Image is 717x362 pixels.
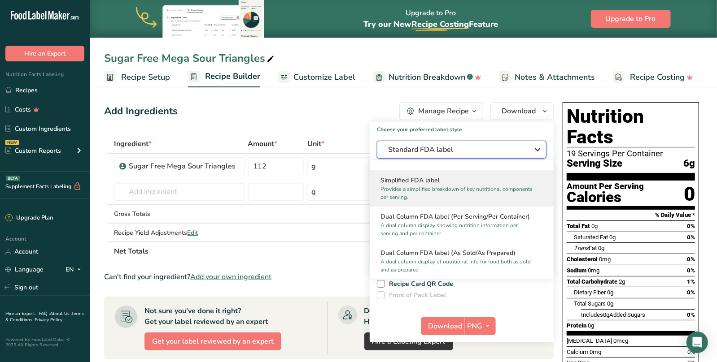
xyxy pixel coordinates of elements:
[311,161,316,172] div: g
[683,158,695,169] span: 6g
[609,234,616,241] span: 0g
[5,262,44,277] a: Language
[630,71,685,83] span: Recipe Costing
[687,234,695,241] span: 0%
[188,66,260,88] a: Recipe Builder
[428,321,463,332] span: Download
[144,306,268,327] div: Not sure you've done it right? Get your label reviewed by an expert
[39,310,50,317] a: FAQ .
[567,278,617,285] span: Total Carbohydrate
[363,19,498,30] span: Try our New Feature
[567,223,590,229] span: Total Fat
[607,300,613,307] span: 0g
[421,317,465,335] button: Download
[687,289,695,296] span: 0%
[248,138,278,149] span: Amount
[363,0,498,38] div: Upgrade to Pro
[278,67,355,87] a: Customize Label
[588,267,599,274] span: 0mg
[567,267,586,274] span: Sodium
[113,241,441,260] th: Net Totals
[5,337,84,348] div: Powered By FoodLabelMaker © 2025 All Rights Reserved
[567,337,612,344] span: [MEDICAL_DATA]
[104,67,170,87] a: Recipe Setup
[388,144,523,155] span: Standard FDA label
[377,141,546,159] button: Standard FDA label
[380,185,535,201] p: Provides a simplified breakdown of key nutritional components per serving.
[613,337,628,344] span: 0mcg
[599,256,611,263] span: 0mg
[567,106,695,147] h1: Nutrition Facts
[5,214,53,223] div: Upgrade Plan
[188,228,198,237] span: Edit
[5,140,19,145] div: NEW
[588,322,594,329] span: 0g
[5,46,84,61] button: Hire an Expert
[66,264,84,275] div: EN
[687,278,695,285] span: 1%
[385,291,446,299] span: Front of Pack Label
[567,256,598,263] span: Cholesterol
[567,149,695,158] div: 19 Servings Per Container
[567,191,644,204] div: Calories
[114,228,245,237] div: Recipe Yield Adjustments
[567,349,588,355] span: Calcium
[5,310,37,317] a: Hire an Expert .
[205,70,260,82] span: Recipe Builder
[686,332,708,353] div: Open Intercom Messenger
[613,67,693,87] a: Recipe Costing
[50,310,71,317] a: About Us .
[121,71,170,83] span: Recipe Setup
[574,289,606,296] span: Dietary Fiber
[129,161,239,172] div: Sugar Free Mega Sour Triangles
[389,71,465,83] span: Nutrition Breakdown
[380,212,543,221] h2: Dual Column FDA label (Per Serving/Per Container)
[380,248,543,258] h2: Dual Column FDA label (As Sold/As Prepared)
[687,349,695,355] span: 0%
[411,19,469,30] span: Recipe Costing
[574,245,589,251] i: Trans
[35,317,62,323] a: Privacy Policy
[190,271,271,282] span: Add your own ingredient
[104,50,276,66] div: Sugar Free Mega Sour Triangles
[606,13,656,24] span: Upgrade to Pro
[5,310,84,323] a: Terms & Conditions .
[574,245,597,251] span: Fat
[380,258,535,274] p: A dual column display of nutritional info for food both as sold and as prepared
[687,267,695,274] span: 0%
[385,280,454,288] span: Recipe Card QR Code
[574,234,608,241] span: Saturated Fat
[364,332,453,350] a: Hire a Labeling Expert
[307,138,324,149] span: Unit
[144,332,281,350] button: Get your label reviewed by an expert
[574,300,606,307] span: Total Sugars
[607,289,613,296] span: 0g
[468,321,483,332] span: PNG
[687,223,695,229] span: 0%
[619,278,625,285] span: 2g
[114,138,152,149] span: Ingredient
[515,71,595,83] span: Notes & Attachments
[370,122,554,134] h1: Choose your preferred label style
[567,210,695,220] section: % Daily Value *
[684,182,695,206] div: 0
[114,209,245,219] div: Gross Totals
[373,67,481,87] a: Nutrition Breakdown
[567,158,622,169] span: Serving Size
[104,271,554,282] div: Can't find your ingredient?
[499,67,595,87] a: Notes & Attachments
[380,176,543,185] h2: Simplified FDA label
[418,106,469,116] div: Manage Recipe
[567,322,586,329] span: Protein
[152,336,274,347] span: Get your label reviewed by an expert
[104,104,178,119] div: Add Ingredients
[598,245,604,251] span: 0g
[590,349,601,355] span: 0mg
[5,146,61,155] div: Custom Reports
[465,317,496,335] button: PNG
[581,311,645,318] span: Includes Added Sugars
[591,223,598,229] span: 0g
[293,71,355,83] span: Customize Label
[502,106,536,116] span: Download
[364,306,487,327] div: Don't have time to do it? Hire a labeling expert to do it for you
